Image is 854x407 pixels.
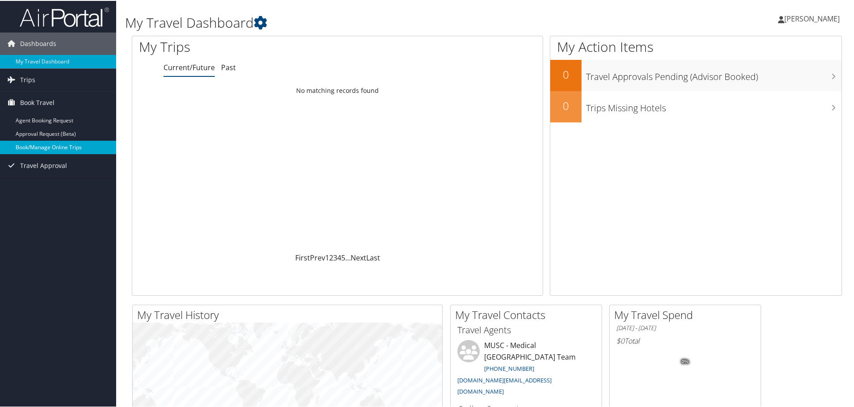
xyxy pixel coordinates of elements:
[132,82,543,98] td: No matching records found
[20,68,35,90] span: Trips
[329,252,333,262] a: 2
[550,90,841,122] a: 0Trips Missing Hotels
[333,252,337,262] a: 3
[614,306,761,322] h2: My Travel Spend
[341,252,345,262] a: 5
[616,335,754,345] h6: Total
[457,375,552,395] a: [DOMAIN_NAME][EMAIL_ADDRESS][DOMAIN_NAME]
[310,252,325,262] a: Prev
[20,91,54,113] span: Book Travel
[221,62,236,71] a: Past
[20,6,109,27] img: airportal-logo.png
[163,62,215,71] a: Current/Future
[616,323,754,331] h6: [DATE] - [DATE]
[125,13,607,31] h1: My Travel Dashboard
[453,339,599,399] li: MUSC - Medical [GEOGRAPHIC_DATA] Team
[484,364,534,372] a: [PHONE_NUMBER]
[586,65,841,82] h3: Travel Approvals Pending (Advisor Booked)
[778,4,849,31] a: [PERSON_NAME]
[550,66,582,81] h2: 0
[351,252,366,262] a: Next
[550,97,582,113] h2: 0
[137,306,442,322] h2: My Travel History
[20,154,67,176] span: Travel Approval
[586,97,841,113] h3: Trips Missing Hotels
[337,252,341,262] a: 4
[366,252,380,262] a: Last
[616,335,624,345] span: $0
[295,252,310,262] a: First
[455,306,602,322] h2: My Travel Contacts
[550,59,841,90] a: 0Travel Approvals Pending (Advisor Booked)
[550,37,841,55] h1: My Action Items
[345,252,351,262] span: …
[325,252,329,262] a: 1
[784,13,840,23] span: [PERSON_NAME]
[457,323,595,336] h3: Travel Agents
[20,32,56,54] span: Dashboards
[139,37,365,55] h1: My Trips
[682,358,689,364] tspan: 0%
